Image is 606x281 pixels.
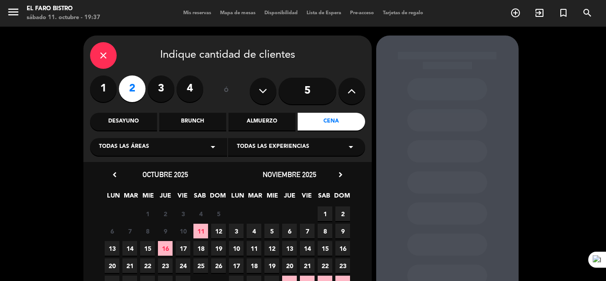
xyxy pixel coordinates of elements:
[534,8,545,18] i: exit_to_app
[90,75,117,102] label: 1
[211,206,226,221] span: 5
[208,142,218,152] i: arrow_drop_down
[264,241,279,256] span: 12
[282,258,297,273] span: 20
[247,224,261,238] span: 4
[216,11,260,16] span: Mapa de mesas
[318,224,332,238] span: 8
[105,241,119,256] span: 13
[302,11,346,16] span: Lista de Espera
[105,258,119,273] span: 20
[263,170,316,179] span: noviembre 2025
[229,241,244,256] span: 10
[90,113,157,131] div: Desayuno
[237,142,309,151] span: Todas las experiencias
[176,224,190,238] span: 10
[346,142,356,152] i: arrow_drop_down
[193,206,208,221] span: 4
[179,11,216,16] span: Mis reservas
[318,241,332,256] span: 15
[193,190,207,205] span: SAB
[558,8,569,18] i: turned_in_not
[300,224,315,238] span: 7
[148,75,174,102] label: 3
[99,142,149,151] span: Todas las áreas
[105,224,119,238] span: 6
[176,258,190,273] span: 24
[158,190,173,205] span: JUE
[140,241,155,256] span: 15
[248,190,262,205] span: MAR
[27,4,100,13] div: El Faro Bistro
[346,11,378,16] span: Pre-acceso
[299,190,314,205] span: VIE
[230,190,245,205] span: LUN
[7,5,20,19] i: menu
[142,170,188,179] span: octubre 2025
[158,224,173,238] span: 9
[335,241,350,256] span: 16
[176,241,190,256] span: 17
[176,206,190,221] span: 3
[210,190,224,205] span: DOM
[158,206,173,221] span: 2
[90,42,365,69] div: Indique cantidad de clientes
[335,206,350,221] span: 2
[122,258,137,273] span: 21
[140,224,155,238] span: 8
[193,258,208,273] span: 25
[211,258,226,273] span: 26
[336,170,345,179] i: chevron_right
[300,241,315,256] span: 14
[158,241,173,256] span: 16
[247,258,261,273] span: 18
[229,224,244,238] span: 3
[106,190,121,205] span: LUN
[140,258,155,273] span: 22
[211,241,226,256] span: 19
[298,113,365,131] div: Cena
[260,11,302,16] span: Disponibilidad
[247,241,261,256] span: 11
[212,75,241,107] div: ó
[211,224,226,238] span: 12
[98,50,109,61] i: close
[122,224,137,238] span: 7
[335,258,350,273] span: 23
[264,258,279,273] span: 19
[27,13,100,22] div: sábado 11. octubre - 19:37
[334,190,349,205] span: DOM
[122,241,137,256] span: 14
[193,224,208,238] span: 11
[177,75,203,102] label: 4
[282,224,297,238] span: 6
[123,190,138,205] span: MAR
[141,190,155,205] span: MIE
[159,113,226,131] div: Brunch
[193,241,208,256] span: 18
[175,190,190,205] span: VIE
[510,8,521,18] i: add_circle_outline
[228,113,295,131] div: Almuerzo
[158,258,173,273] span: 23
[318,258,332,273] span: 22
[335,224,350,238] span: 9
[317,190,331,205] span: SAB
[229,258,244,273] span: 17
[582,8,593,18] i: search
[110,170,119,179] i: chevron_left
[140,206,155,221] span: 1
[7,5,20,22] button: menu
[300,258,315,273] span: 21
[318,206,332,221] span: 1
[265,190,279,205] span: MIE
[282,190,297,205] span: JUE
[119,75,146,102] label: 2
[264,224,279,238] span: 5
[378,11,428,16] span: Tarjetas de regalo
[282,241,297,256] span: 13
